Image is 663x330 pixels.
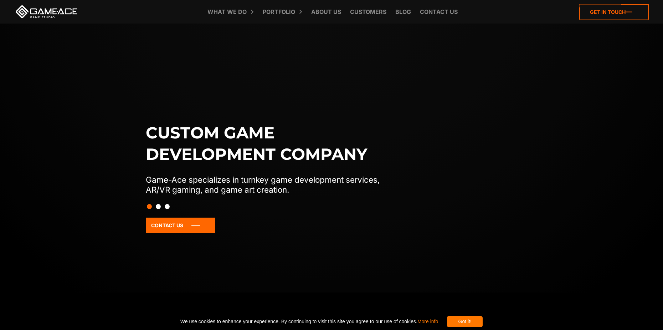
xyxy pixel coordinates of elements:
[147,200,152,213] button: Slide 1
[180,316,438,327] span: We use cookies to enhance your experience. By continuing to visit this site you agree to our use ...
[156,200,161,213] button: Slide 2
[165,200,170,213] button: Slide 3
[579,4,649,20] a: Get in touch
[417,319,438,324] a: More info
[146,218,215,233] a: Contact Us
[146,122,395,165] h1: Custom game development company
[146,175,395,195] p: Game-Ace specializes in turnkey game development services, AR/VR gaming, and game art creation.
[447,316,483,327] div: Got it!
